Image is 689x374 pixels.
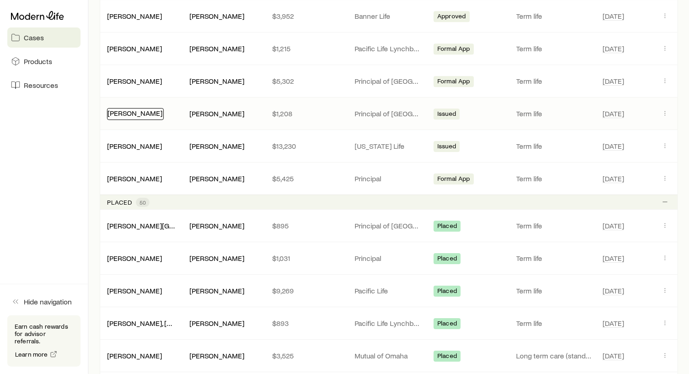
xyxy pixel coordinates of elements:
[272,109,340,118] p: $1,208
[603,254,624,263] span: [DATE]
[190,221,245,231] div: [PERSON_NAME]
[272,319,340,328] p: $893
[272,141,340,151] p: $13,230
[437,222,457,232] span: Placed
[603,141,624,151] span: [DATE]
[355,76,423,86] p: Principal of [GEOGRAPHIC_DATA]
[437,320,457,329] span: Placed
[190,351,245,361] div: [PERSON_NAME]
[190,174,245,184] div: [PERSON_NAME]
[107,199,132,206] p: Placed
[107,254,162,263] div: [PERSON_NAME]
[355,319,423,328] p: Pacific Life Lynchburg
[517,174,592,183] p: Term life
[107,141,162,150] a: [PERSON_NAME]
[517,286,592,295] p: Term life
[190,44,245,54] div: [PERSON_NAME]
[603,221,624,230] span: [DATE]
[272,254,340,263] p: $1,031
[272,351,340,360] p: $3,525
[355,221,423,230] p: Principal of [GEOGRAPHIC_DATA]
[272,76,340,86] p: $5,302
[108,108,162,117] a: [PERSON_NAME]
[190,319,245,328] div: [PERSON_NAME]
[107,11,162,21] div: [PERSON_NAME]
[107,108,164,120] div: [PERSON_NAME]
[107,351,162,360] a: [PERSON_NAME]
[107,44,162,54] div: [PERSON_NAME]
[517,319,592,328] p: Term life
[355,11,423,21] p: Banner Life
[7,315,81,367] div: Earn cash rewards for advisor referrals.Learn more
[7,51,81,71] a: Products
[7,292,81,312] button: Hide navigation
[107,44,162,53] a: [PERSON_NAME]
[517,76,592,86] p: Term life
[437,45,470,54] span: Formal App
[355,254,423,263] p: Principal
[355,286,423,295] p: Pacific Life
[107,174,162,183] a: [PERSON_NAME]
[107,76,162,86] div: [PERSON_NAME]
[107,286,162,296] div: [PERSON_NAME]
[517,141,592,151] p: Term life
[140,199,146,206] span: 50
[517,11,592,21] p: Term life
[603,76,624,86] span: [DATE]
[517,109,592,118] p: Term life
[107,221,175,231] div: [PERSON_NAME][GEOGRAPHIC_DATA]
[272,221,340,230] p: $895
[517,221,592,230] p: Term life
[603,11,624,21] span: [DATE]
[603,44,624,53] span: [DATE]
[107,319,219,327] a: [PERSON_NAME], [PERSON_NAME]
[107,319,175,328] div: [PERSON_NAME], [PERSON_NAME]
[355,351,423,360] p: Mutual of Omaha
[7,75,81,95] a: Resources
[107,254,162,262] a: [PERSON_NAME]
[437,77,470,87] span: Formal App
[107,286,162,295] a: [PERSON_NAME]
[517,44,592,53] p: Term life
[24,33,44,42] span: Cases
[107,76,162,85] a: [PERSON_NAME]
[355,141,423,151] p: [US_STATE] Life
[190,141,245,151] div: [PERSON_NAME]
[7,27,81,48] a: Cases
[190,109,245,119] div: [PERSON_NAME]
[107,351,162,361] div: [PERSON_NAME]
[272,286,340,295] p: $9,269
[107,11,162,20] a: [PERSON_NAME]
[272,174,340,183] p: $5,425
[24,297,72,306] span: Hide navigation
[603,109,624,118] span: [DATE]
[437,12,466,22] span: Approved
[603,351,624,360] span: [DATE]
[355,109,423,118] p: Principal of [GEOGRAPHIC_DATA]
[190,286,245,296] div: [PERSON_NAME]
[355,44,423,53] p: Pacific Life Lynchburg
[107,141,162,151] div: [PERSON_NAME]
[437,352,457,362] span: Placed
[24,81,58,90] span: Resources
[603,319,624,328] span: [DATE]
[190,11,245,21] div: [PERSON_NAME]
[272,11,340,21] p: $3,952
[603,174,624,183] span: [DATE]
[517,351,592,360] p: Long term care (standalone)
[517,254,592,263] p: Term life
[437,175,470,184] span: Formal App
[190,76,245,86] div: [PERSON_NAME]
[15,351,48,358] span: Learn more
[15,323,73,345] p: Earn cash rewards for advisor referrals.
[107,174,162,184] div: [PERSON_NAME]
[437,287,457,297] span: Placed
[107,221,231,230] a: [PERSON_NAME][GEOGRAPHIC_DATA]
[437,110,456,119] span: Issued
[355,174,423,183] p: Principal
[272,44,340,53] p: $1,215
[437,142,456,152] span: Issued
[437,255,457,264] span: Placed
[190,254,245,263] div: [PERSON_NAME]
[24,57,52,66] span: Products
